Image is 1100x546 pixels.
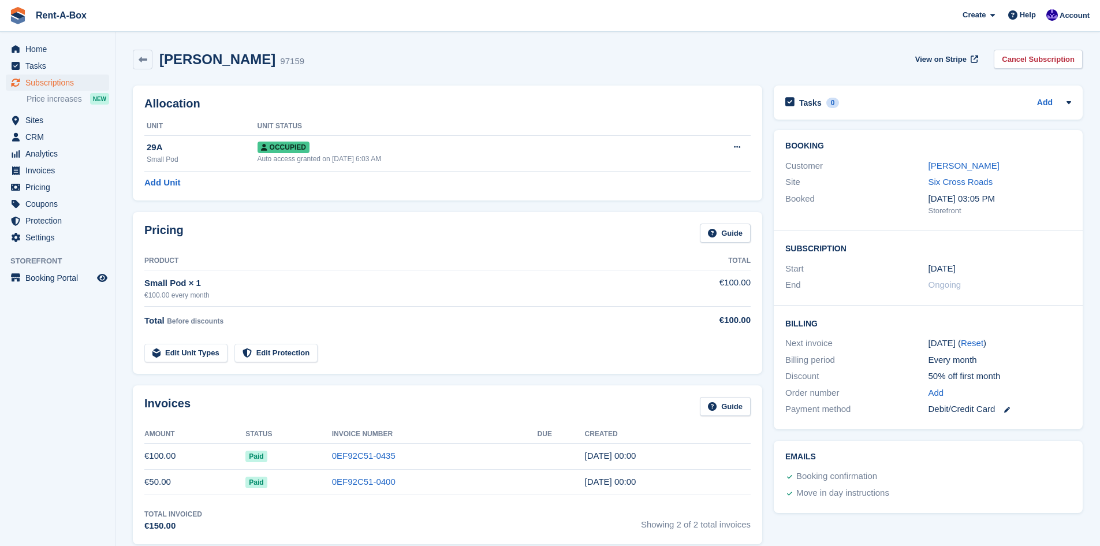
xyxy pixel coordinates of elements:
span: Account [1060,10,1090,21]
a: menu [6,213,109,229]
span: Home [25,41,95,57]
a: menu [6,129,109,145]
img: Colin O Shea [1046,9,1058,21]
a: menu [6,270,109,286]
th: Total [658,252,751,270]
span: Tasks [25,58,95,74]
a: Reset [961,338,983,348]
h2: [PERSON_NAME] [159,51,275,67]
div: Payment method [785,403,928,416]
div: Booking confirmation [796,470,877,484]
span: Sites [25,112,95,128]
div: Every month [929,354,1071,367]
span: Price increases [27,94,82,105]
span: Subscriptions [25,75,95,91]
div: €100.00 [658,314,751,327]
td: €100.00 [144,443,245,469]
span: Help [1020,9,1036,21]
a: 0EF92C51-0400 [332,477,396,486]
div: Total Invoiced [144,509,202,519]
div: Customer [785,159,928,173]
a: Guide [700,224,751,243]
a: menu [6,229,109,246]
th: Unit Status [258,117,670,136]
span: Create [963,9,986,21]
a: View on Stripe [911,50,980,69]
h2: Booking [785,142,1071,151]
a: menu [6,41,109,57]
span: Before discounts [167,317,223,325]
a: menu [6,179,109,195]
div: Storefront [929,205,1071,217]
div: [DATE] ( ) [929,337,1071,350]
div: Small Pod [147,154,258,165]
h2: Billing [785,317,1071,329]
div: 0 [826,98,840,108]
div: 29A [147,141,258,154]
div: NEW [90,93,109,105]
a: Cancel Subscription [994,50,1083,69]
a: menu [6,112,109,128]
th: Created [584,425,751,444]
time: 2025-07-31 23:00:00 UTC [929,262,956,276]
span: Ongoing [929,280,961,289]
h2: Invoices [144,397,191,416]
a: Rent-A-Box [31,6,91,25]
div: Next invoice [785,337,928,350]
div: Auto access granted on [DATE] 6:03 AM [258,154,670,164]
span: Paid [245,477,267,488]
time: 2025-08-31 23:00:10 UTC [584,451,636,460]
span: Protection [25,213,95,229]
a: Add [929,387,944,400]
a: Edit Unit Types [144,344,228,363]
div: Move in day instructions [796,486,889,500]
a: 0EF92C51-0435 [332,451,396,460]
div: Debit/Credit Card [929,403,1071,416]
a: Guide [700,397,751,416]
span: Pricing [25,179,95,195]
a: [PERSON_NAME] [929,161,1000,170]
div: Billing period [785,354,928,367]
span: Invoices [25,162,95,179]
time: 2025-07-31 23:00:11 UTC [584,477,636,486]
a: Edit Protection [234,344,318,363]
th: Due [538,425,585,444]
div: Discount [785,370,928,383]
h2: Subscription [785,242,1071,254]
a: Add Unit [144,176,180,190]
div: [DATE] 03:05 PM [929,192,1071,206]
td: €100.00 [658,270,751,306]
div: End [785,278,928,292]
span: Storefront [10,255,115,267]
a: Add [1037,96,1053,110]
span: Booking Portal [25,270,95,286]
div: €100.00 every month [144,290,658,300]
a: menu [6,196,109,212]
h2: Tasks [799,98,822,108]
div: 97159 [280,55,304,68]
div: Booked [785,192,928,217]
a: Preview store [95,271,109,285]
span: Showing 2 of 2 total invoices [641,509,751,533]
span: Total [144,315,165,325]
span: Coupons [25,196,95,212]
span: Occupied [258,142,310,153]
div: Site [785,176,928,189]
span: CRM [25,129,95,145]
div: Order number [785,387,928,400]
div: €150.00 [144,519,202,533]
span: View on Stripe [915,54,967,65]
a: menu [6,146,109,162]
a: Six Cross Roads [929,177,993,187]
span: Paid [245,451,267,462]
th: Amount [144,425,245,444]
div: 50% off first month [929,370,1071,383]
a: menu [6,58,109,74]
th: Unit [144,117,258,136]
div: Start [785,262,928,276]
th: Invoice Number [332,425,538,444]
h2: Pricing [144,224,184,243]
td: €50.00 [144,469,245,495]
a: Price increases NEW [27,92,109,105]
h2: Allocation [144,97,751,110]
